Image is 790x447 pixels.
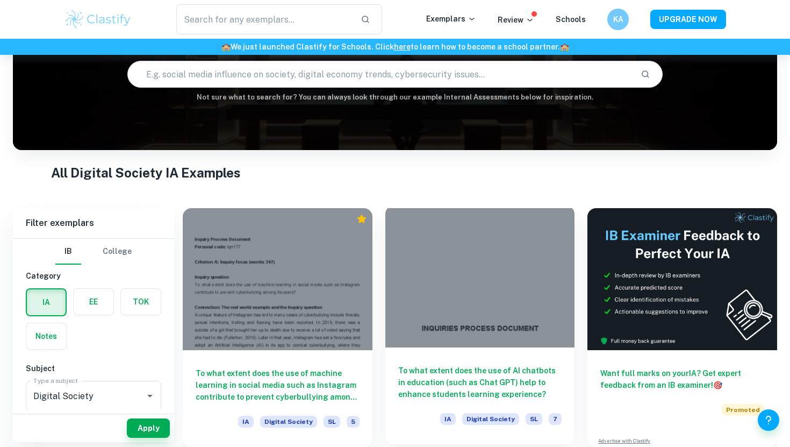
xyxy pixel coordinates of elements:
[142,388,157,403] button: Open
[176,4,352,34] input: Search for any exemplars...
[27,289,66,315] button: IA
[13,208,174,238] h6: Filter exemplars
[121,289,161,315] button: TOK
[347,416,360,428] span: 5
[127,418,170,438] button: Apply
[556,15,586,24] a: Schools
[356,214,367,224] div: Premium
[26,363,161,374] h6: Subject
[549,413,562,425] span: 7
[128,59,631,89] input: E.g. social media influence on society, digital economy trends, cybersecurity issues...
[394,42,411,51] a: here
[324,416,340,428] span: SL
[560,42,569,51] span: 🏫
[55,239,132,265] div: Filter type choice
[587,208,777,350] img: Thumbnail
[2,41,788,53] h6: We just launched Clastify for Schools. Click to learn how to become a school partner.
[55,239,81,265] button: IB
[33,376,78,385] label: Type a subject
[612,13,624,25] h6: KA
[183,208,372,447] a: To what extent does the use of machine learning in social media such as Instagram contribute to p...
[440,413,456,425] span: IA
[650,10,726,29] button: UPGRADE NOW
[462,413,519,425] span: Digital Society
[722,404,764,416] span: Promoted
[74,289,113,315] button: EE
[238,416,254,428] span: IA
[526,413,542,425] span: SL
[260,416,317,428] span: Digital Society
[385,208,575,447] a: To what extent does the use of AI chatbots in education (such as Chat GPT) help to enhance studen...
[713,381,722,389] span: 🎯
[221,42,231,51] span: 🏫
[636,65,655,83] button: Search
[51,163,739,182] h1: All Digital Society IA Examples
[598,437,650,445] a: Advertise with Clastify
[607,9,629,30] button: KA
[103,239,132,265] button: College
[13,92,777,103] h6: Not sure what to search for? You can always look through our example Internal Assessments below f...
[498,14,534,26] p: Review
[196,367,360,403] h6: To what extent does the use of machine learning in social media such as Instagram contribute to p...
[758,409,779,431] button: Help and Feedback
[26,270,161,282] h6: Category
[64,9,132,30] img: Clastify logo
[600,367,764,391] h6: Want full marks on your IA ? Get expert feedback from an IB examiner!
[426,13,476,25] p: Exemplars
[398,365,562,400] h6: To what extent does the use of AI chatbots in education (such as Chat GPT) help to enhance studen...
[26,323,66,349] button: Notes
[587,208,777,447] a: Want full marks on yourIA? Get expert feedback from an IB examiner!PromotedAdvertise with Clastify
